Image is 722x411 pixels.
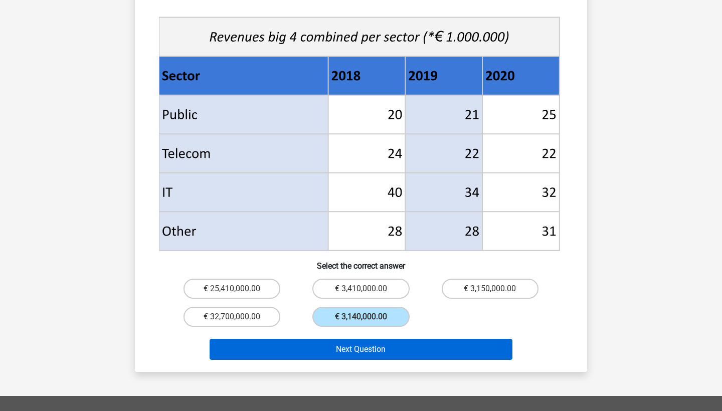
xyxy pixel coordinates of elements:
[151,253,571,271] h6: Select the correct answer
[442,279,538,299] label: € 3,150,000.00
[210,339,513,360] button: Next Question
[312,279,409,299] label: € 3,410,000.00
[312,307,409,327] label: € 3,140,000.00
[184,279,280,299] label: € 25,410,000.00
[184,307,280,327] label: € 32,700,000.00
